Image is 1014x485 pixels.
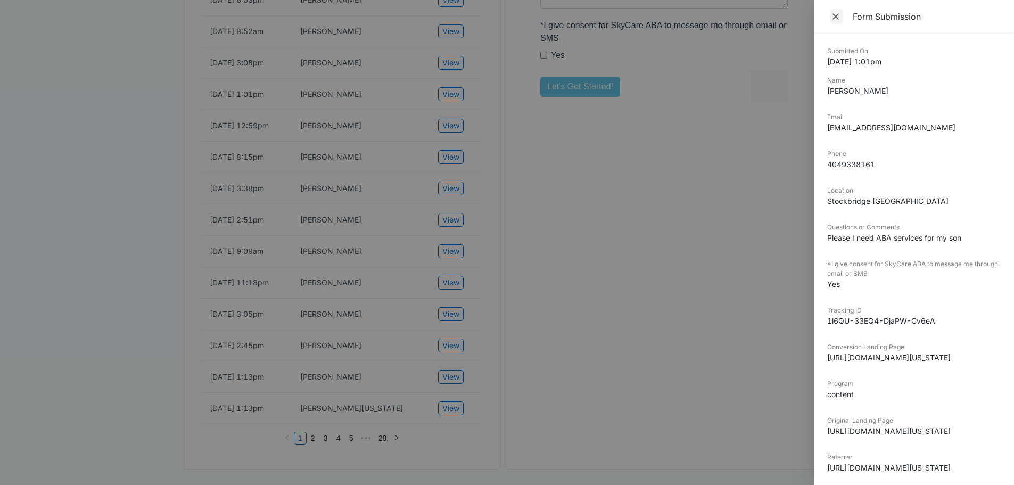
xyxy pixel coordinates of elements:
dd: 1l6QU-33EQ4-DjaPW-Cv6eA [827,315,1001,326]
dd: [EMAIL_ADDRESS][DOMAIN_NAME] [827,122,1001,133]
button: Close [827,9,846,24]
dt: Location [827,186,1001,195]
label: Yes [11,352,24,365]
dd: [PERSON_NAME] [827,85,1001,96]
dt: Original Landing Page [827,416,1001,425]
dt: Phone [827,149,1001,159]
dd: [URL][DOMAIN_NAME][US_STATE] [827,462,1001,473]
dt: Program [827,379,1001,389]
dd: [DATE] 1:01pm [827,56,1001,67]
dt: *I give consent for SkyCare ABA to message me through email or SMS [827,259,1001,278]
dd: Please I need ABA services for my son [827,232,1001,243]
span: Let's Get Started! [7,385,73,394]
dd: content [827,389,1001,400]
dt: Name [827,76,1001,85]
dd: Yes [827,278,1001,290]
dt: Tracking ID [827,306,1001,315]
dt: Submitted On [827,46,1001,56]
dt: Conversion Landing Page [827,342,1001,352]
dt: Email [827,112,1001,122]
dd: [URL][DOMAIN_NAME][US_STATE] [827,425,1001,437]
div: Form Submission [853,11,1001,22]
iframe: reCAPTCHA [210,374,347,406]
dt: Questions or Comments [827,223,1001,232]
dd: Stockbridge [GEOGRAPHIC_DATA] [827,195,1001,207]
dd: [URL][DOMAIN_NAME][US_STATE] [827,352,1001,363]
dt: Referrer [827,453,1001,462]
span: Close [830,9,843,24]
dd: 4049338161 [827,159,1001,170]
